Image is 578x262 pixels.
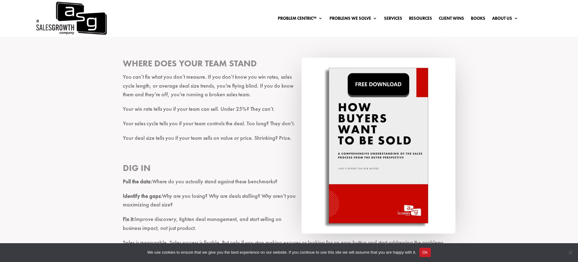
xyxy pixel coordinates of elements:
p: Where do you actually stand against these benchmarks? [123,177,455,192]
p: Your sales cycle tells you if your team controls the deal. Too long? They don’t. [123,119,455,134]
button: Ok [419,248,431,257]
a: Resources [409,16,432,23]
strong: Fix it: [123,215,135,222]
p: Your deal size tells you if your team sells on value or price. Shrinking? Price. [123,134,455,148]
span: No [567,249,573,256]
p: Sales is measurable. Sales success is fixable. But only if you stop making excuses or looking for... [123,238,455,247]
a: About Us [492,16,518,23]
p: Your win rate tells you if your team can sell. Under 25%? They can’t. [123,105,455,119]
a: Problems We Solve [329,16,377,23]
h3: Dig In [123,162,455,177]
p: Improve discovery, tighten deal management, and start selling on business impact, not just product. [123,215,455,238]
strong: Pull the data: [123,178,152,185]
a: Client Wins [439,16,464,23]
h3: Where Does Your Team Stand [123,58,455,72]
span: We use cookies to ensure that we give you the best experience on our website. If you continue to ... [147,249,416,256]
p: You can’t fix what you don’t measure. If you don’t know you win rates, sales cycle length, or ave... [123,73,455,105]
p: Why are you losing? Why are deals stalling? Why aren’t you maximizing deal size? [123,192,455,215]
a: Problem Centric™ [278,16,323,23]
a: Services [384,16,402,23]
strong: Fix your sales process: [123,30,173,37]
img: This image is a promotional cover for a free downloadable report titled "How Buyers Want To Be So... [301,58,455,234]
a: Books [471,16,485,23]
strong: Identify the gaps: [123,192,162,199]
